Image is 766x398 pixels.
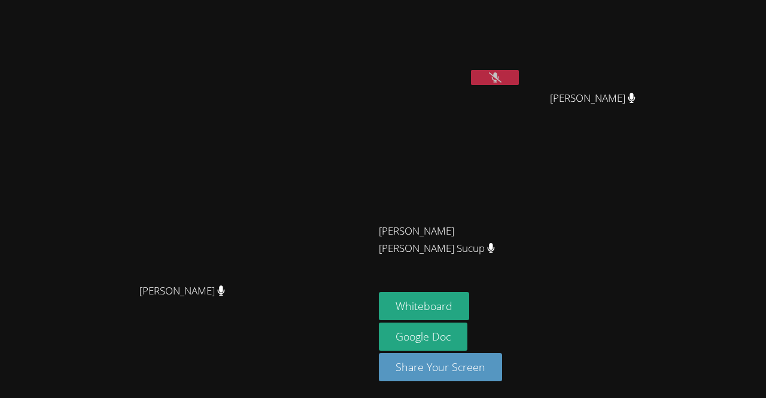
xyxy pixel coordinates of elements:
[379,353,502,381] button: Share Your Screen
[550,90,636,107] span: [PERSON_NAME]
[379,292,469,320] button: Whiteboard
[379,223,512,257] span: [PERSON_NAME] [PERSON_NAME] Sucup
[379,323,467,351] a: Google Doc
[139,282,225,300] span: [PERSON_NAME]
